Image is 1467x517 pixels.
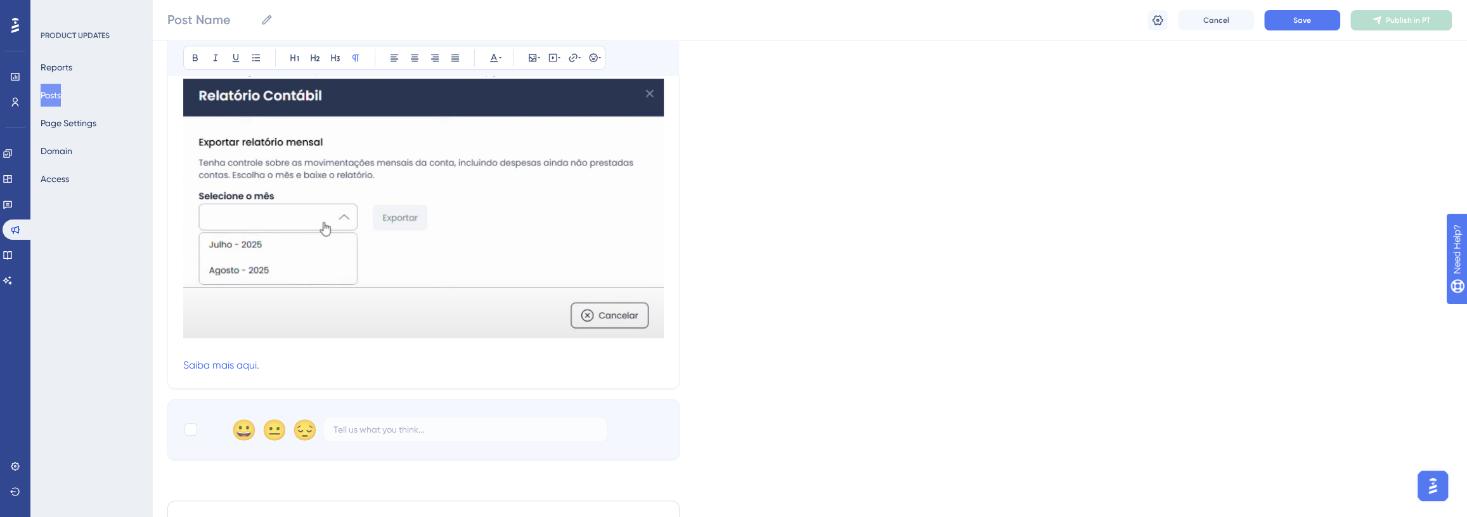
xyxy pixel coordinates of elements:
button: Posts [41,84,61,107]
span: Save [1293,15,1311,25]
span: Publish in PT [1386,15,1430,25]
input: Post Name [167,11,255,29]
button: Reports [41,56,72,79]
button: Cancel [1178,10,1254,30]
button: Access [41,167,69,190]
div: PRODUCT UPDATES [41,30,110,41]
a: Saiba mais aqui. [183,359,259,371]
span: Cancel [1203,15,1229,25]
span: Need Help? [30,3,79,18]
button: Save [1264,10,1340,30]
button: Domain [41,140,72,162]
button: Page Settings [41,112,96,134]
button: Publish in PT [1350,10,1452,30]
iframe: UserGuiding AI Assistant Launcher [1414,467,1452,505]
